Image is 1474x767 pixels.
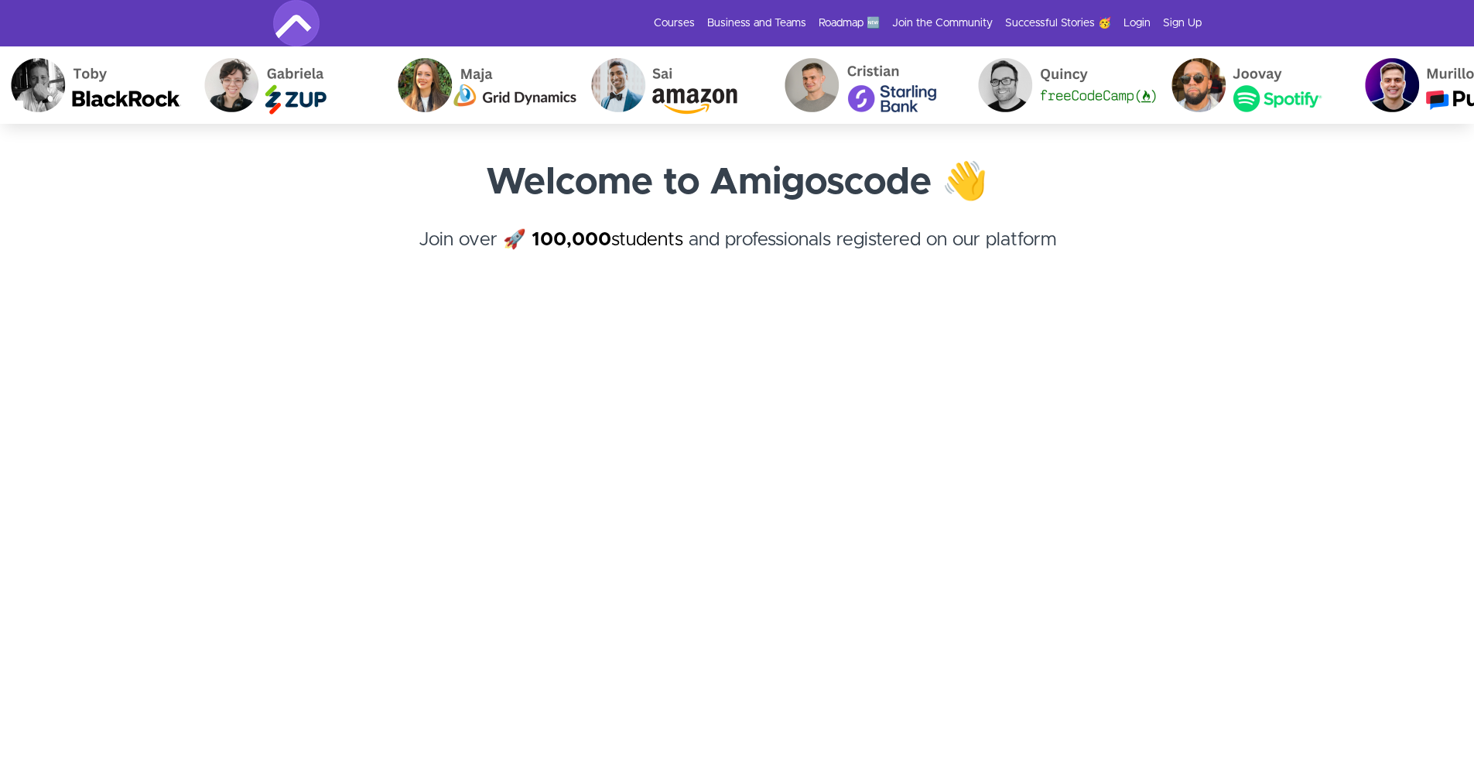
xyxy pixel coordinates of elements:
[532,231,683,249] a: 100,000students
[892,15,993,31] a: Join the Community
[486,164,988,201] strong: Welcome to Amigoscode 👋
[1156,46,1349,124] img: Joovay
[819,15,880,31] a: Roadmap 🆕
[576,46,769,124] img: Sai
[273,226,1202,282] h4: Join over 🚀 and professionals registered on our platform
[1005,15,1111,31] a: Successful Stories 🥳
[532,231,611,249] strong: 100,000
[707,15,806,31] a: Business and Teams
[1123,15,1151,31] a: Login
[189,46,382,124] img: Gabriela
[769,46,963,124] img: Cristian
[1163,15,1202,31] a: Sign Up
[654,15,695,31] a: Courses
[382,46,576,124] img: Maja
[963,46,1156,124] img: Quincy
